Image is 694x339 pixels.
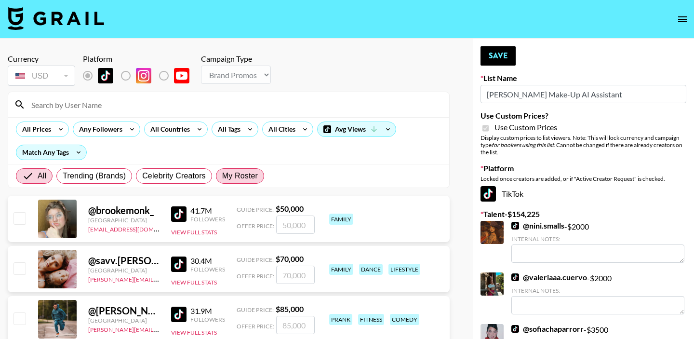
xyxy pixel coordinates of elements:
label: List Name [480,73,686,83]
img: TikTok [511,222,519,230]
strong: $ 85,000 [276,304,304,313]
div: [GEOGRAPHIC_DATA] [88,317,160,324]
div: TikTok [480,186,686,202]
div: Currency [8,54,75,64]
strong: $ 50,000 [276,204,304,213]
span: Trending (Brands) [63,170,126,182]
div: [GEOGRAPHIC_DATA] [88,217,160,224]
div: - $ 2000 [511,221,684,263]
button: View Full Stats [171,329,217,336]
div: All Countries [145,122,192,136]
span: All [38,170,46,182]
div: family [329,264,353,275]
label: Platform [480,163,686,173]
div: fitness [358,314,384,325]
img: TikTok [98,68,113,83]
div: @ brookemonk_ [88,204,160,217]
input: 50,000 [276,216,315,234]
div: 30.4M [190,256,225,266]
div: prank [329,314,352,325]
span: Guide Price: [237,306,274,313]
div: Internal Notes: [511,235,684,243]
div: Followers [190,316,225,323]
img: TikTok [171,206,187,222]
img: TikTok [480,186,496,202]
div: Locked once creators are added, or if "Active Creator Request" is checked. [480,175,686,182]
div: Any Followers [73,122,124,136]
img: TikTok [511,273,519,281]
div: Campaign Type [201,54,271,64]
div: Internal Notes: [511,287,684,294]
img: TikTok [171,307,187,322]
div: [GEOGRAPHIC_DATA] [88,267,160,274]
em: for bookers using this list [492,141,554,149]
strong: $ 70,000 [276,254,304,263]
a: [PERSON_NAME][EMAIL_ADDRESS][DOMAIN_NAME] [88,274,231,283]
span: Celebrity Creators [142,170,206,182]
button: Save [480,46,516,66]
button: View Full Stats [171,279,217,286]
div: Match Any Tags [16,145,86,160]
input: 70,000 [276,266,315,284]
div: Followers [190,266,225,273]
img: TikTok [171,257,187,272]
div: Platform [83,54,197,64]
div: List locked to TikTok. [83,66,197,86]
img: Instagram [136,68,151,83]
img: YouTube [174,68,189,83]
div: Currency is locked to USD [8,64,75,88]
button: View Full Stats [171,229,217,236]
div: @ [PERSON_NAME].[PERSON_NAME] [88,305,160,317]
div: - $ 2000 [511,272,684,314]
a: @valeriaaa.cuervo [511,272,587,282]
div: @ savv.[PERSON_NAME] [88,255,160,267]
div: family [329,214,353,225]
input: 85,000 [276,316,315,334]
div: comedy [390,314,419,325]
div: 41.7M [190,206,225,216]
div: All Tags [212,122,242,136]
span: Guide Price: [237,256,274,263]
div: 31.9M [190,306,225,316]
div: USD [10,68,73,84]
span: Use Custom Prices [494,122,557,132]
div: Display custom prices to list viewers. Note: This will lock currency and campaign type . Cannot b... [480,134,686,156]
img: Grail Talent [8,7,104,30]
input: Search by User Name [26,97,443,112]
span: Offer Price: [237,222,274,230]
a: [PERSON_NAME][EMAIL_ADDRESS][DOMAIN_NAME] [88,324,231,333]
div: dance [359,264,383,275]
div: Avg Views [318,122,396,136]
div: All Cities [263,122,297,136]
div: All Prices [16,122,53,136]
span: Guide Price: [237,206,274,213]
a: @sofiachaparrorr [511,324,584,334]
div: lifestyle [388,264,420,275]
label: Talent - $ 154,225 [480,209,686,219]
button: open drawer [673,10,692,29]
img: TikTok [511,325,519,333]
div: Followers [190,216,225,223]
span: My Roster [222,170,258,182]
span: Offer Price: [237,323,274,330]
label: Use Custom Prices? [480,111,686,121]
span: Offer Price: [237,272,274,280]
a: [EMAIL_ADDRESS][DOMAIN_NAME] [88,224,185,233]
a: @nini.smalls [511,221,564,231]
